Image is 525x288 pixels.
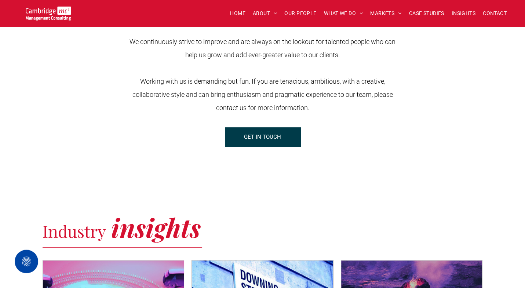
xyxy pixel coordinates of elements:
span: We continuously strive to improve and are always on the lookout for talented people who can help ... [130,38,395,59]
a: CAREERS | Find out about our careers | Cambridge Management Consulting [26,8,71,15]
span: GET IN TOUCH [244,128,281,146]
a: HOME [226,8,249,19]
a: WHAT WE DO [320,8,367,19]
span: insights [111,210,201,244]
span: Working with us is demanding but fun. If you are tenacious, ambitious, with a creative, collabora... [132,77,393,112]
a: CASE STUDIES [405,8,448,19]
a: OUR PEOPLE [281,8,320,19]
a: CONTACT [479,8,510,19]
a: MARKETS [367,8,405,19]
img: Go to Homepage [26,7,71,21]
a: ABOUT [249,8,281,19]
span: Industry [43,220,106,242]
a: GET IN TOUCH [225,127,300,146]
a: INSIGHTS [448,8,479,19]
